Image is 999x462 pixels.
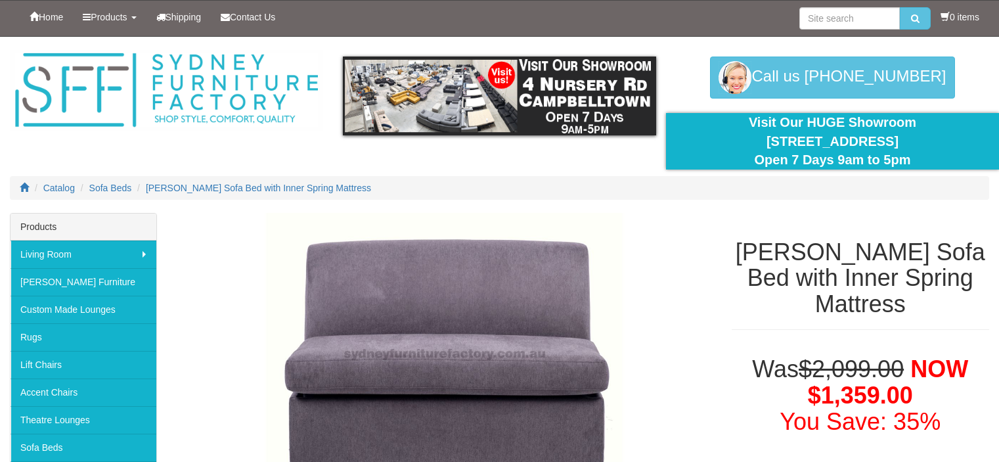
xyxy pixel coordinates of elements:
[89,183,132,193] a: Sofa Beds
[11,214,156,241] div: Products
[941,11,979,24] li: 0 items
[146,1,211,34] a: Shipping
[11,406,156,434] a: Theatre Lounges
[11,296,156,323] a: Custom Made Lounges
[146,183,371,193] a: [PERSON_NAME] Sofa Bed with Inner Spring Mattress
[799,356,904,382] del: $2,099.00
[11,434,156,461] a: Sofa Beds
[11,268,156,296] a: [PERSON_NAME] Furniture
[73,1,146,34] a: Products
[91,12,127,22] span: Products
[343,57,656,135] img: showroom.gif
[211,1,285,34] a: Contact Us
[20,1,73,34] a: Home
[732,356,990,434] h1: Was
[10,50,323,131] img: Sydney Furniture Factory
[11,379,156,406] a: Accent Chairs
[11,241,156,268] a: Living Room
[43,183,75,193] a: Catalog
[166,12,202,22] span: Shipping
[11,323,156,351] a: Rugs
[799,7,900,30] input: Site search
[780,408,941,435] font: You Save: 35%
[676,113,989,170] div: Visit Our HUGE Showroom [STREET_ADDRESS] Open 7 Days 9am to 5pm
[39,12,63,22] span: Home
[808,356,968,409] span: NOW $1,359.00
[11,351,156,379] a: Lift Chairs
[230,12,275,22] span: Contact Us
[732,239,990,317] h1: [PERSON_NAME] Sofa Bed with Inner Spring Mattress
